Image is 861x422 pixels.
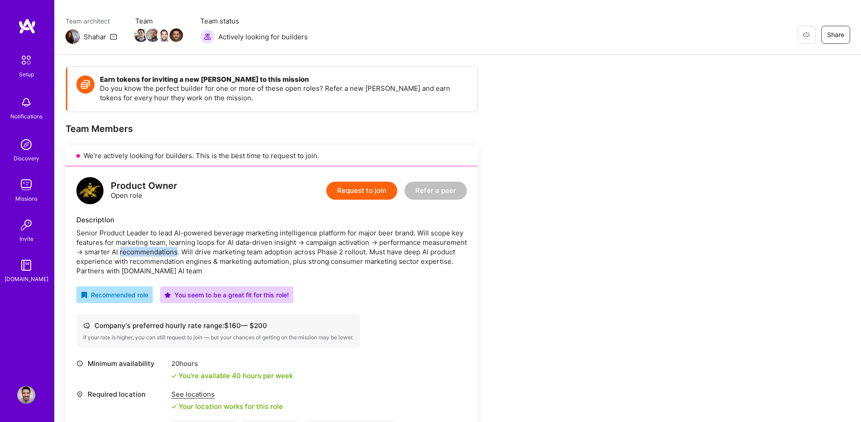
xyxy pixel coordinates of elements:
div: Notifications [10,112,42,121]
div: Your location works for this role [171,402,283,411]
i: icon Clock [76,360,83,367]
p: Do you know the perfect builder for one or more of these open roles? Refer a new [PERSON_NAME] an... [100,84,468,103]
i: icon Mail [110,33,117,40]
i: icon Check [171,404,177,409]
img: Token icon [76,75,94,94]
img: Team Member Avatar [169,28,183,42]
i: icon Location [76,391,83,398]
div: If your rate is higher, you can still request to join — but your chances of getting on the missio... [83,334,353,341]
div: Recommended role [81,290,148,300]
img: Team Member Avatar [134,28,148,42]
img: teamwork [17,176,35,194]
img: bell [17,94,35,112]
div: Required location [76,389,167,399]
i: icon PurpleStar [165,292,171,298]
img: Actively looking for builders [200,29,215,44]
img: discovery [17,136,35,154]
div: Team Members [66,123,478,135]
button: Request to join [326,182,397,200]
img: User Avatar [17,386,35,404]
img: logo [76,177,104,204]
img: guide book [17,256,35,274]
span: Team [135,16,182,26]
div: Product Owner [111,181,177,191]
div: Company's preferred hourly rate range: $ 160 — $ 200 [83,321,353,330]
img: Team Member Avatar [146,28,160,42]
button: Share [821,26,850,44]
div: You're available 40 hours per week [171,371,293,380]
a: User Avatar [15,386,38,404]
div: Invite [19,234,33,244]
div: [DOMAIN_NAME] [5,274,48,284]
a: Team Member Avatar [159,28,170,43]
div: Senior Product Leader to lead AI-powered beverage marketing intelligence platform for major beer ... [76,228,467,276]
a: Team Member Avatar [135,28,147,43]
a: Team Member Avatar [147,28,159,43]
div: Discovery [14,154,39,163]
span: Share [827,30,844,39]
i: icon EyeClosed [803,31,810,38]
i: icon Cash [83,322,90,329]
img: setup [17,51,36,70]
i: icon RecommendedBadge [81,292,87,298]
div: Missions [15,194,38,203]
h4: Earn tokens for inviting a new [PERSON_NAME] to this mission [100,75,468,84]
span: Actively looking for builders [218,32,308,42]
div: Minimum availability [76,359,167,368]
button: Refer a peer [405,182,467,200]
div: We’re actively looking for builders. This is the best time to request to join. [66,145,478,166]
span: Team architect [66,16,117,26]
div: Open role [111,181,177,200]
i: icon Check [171,373,177,379]
a: Team Member Avatar [170,28,182,43]
div: See locations [171,389,283,399]
div: You seem to be a great fit for this role! [165,290,289,300]
img: logo [18,18,36,34]
img: Invite [17,216,35,234]
img: Team Member Avatar [158,28,171,42]
img: Team Architect [66,29,80,44]
div: 20 hours [171,359,293,368]
div: Setup [19,70,34,79]
div: Description [76,215,467,225]
div: Shahar [84,32,106,42]
span: Team status [200,16,308,26]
